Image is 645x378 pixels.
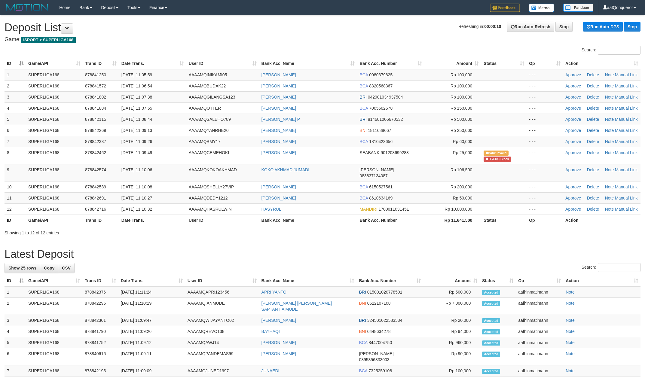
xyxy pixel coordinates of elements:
span: [DATE] 11:05:59 [121,72,152,77]
span: Show 25 rows [8,266,36,270]
td: aafhinmatimann [516,298,563,315]
a: Manual Link [615,184,638,189]
a: [PERSON_NAME] [261,351,296,356]
a: Show 25 rows [5,263,40,273]
a: Note [605,117,614,122]
td: AAAAMQPANDEMAS99 [185,348,259,365]
a: [PERSON_NAME] [261,128,296,133]
span: BCA [359,72,368,77]
th: Game/API [26,215,83,226]
a: Note [605,139,614,144]
td: aafhinmatimann [516,337,563,348]
h1: Latest Deposit [5,248,640,260]
span: Copy 0080379625 to clipboard [369,72,393,77]
span: 878842691 [85,196,106,200]
td: 4 [5,102,26,114]
img: panduan.png [563,4,593,12]
span: [DATE] 11:10:32 [121,207,152,212]
span: 878842269 [85,128,106,133]
td: 878841790 [82,326,118,337]
span: AAAAMQSALEHO789 [189,117,231,122]
span: [PERSON_NAME] [359,351,393,356]
a: Manual Link [615,72,638,77]
td: Rp 20,000 [423,315,480,326]
a: [PERSON_NAME] [261,139,296,144]
td: AAAAMQREVO138 [185,326,259,337]
td: 878840616 [82,348,118,365]
a: Note [566,301,575,306]
span: Rp 10,000,000 [445,207,472,212]
label: Search: [582,46,640,55]
td: AAAAMQWIJAYANTO02 [185,315,259,326]
a: [PERSON_NAME] [261,318,296,323]
td: 7 [5,136,26,147]
span: BRI [359,290,366,294]
th: ID [5,215,26,226]
a: Note [605,128,614,133]
th: Trans ID: activate to sort column ascending [82,275,118,286]
td: - - - [527,125,563,136]
strong: 00:00:10 [484,24,501,29]
td: 878842296 [82,298,118,315]
span: Rp 60,000 [453,139,472,144]
span: AAAAMQDEDY1212 [189,196,228,200]
td: [DATE] 11:10:19 [118,298,185,315]
img: Button%20Memo.svg [529,4,554,12]
span: Rp 150,000 [451,106,472,111]
a: Approve [565,128,581,133]
span: Rp 50,000 [453,196,472,200]
a: Delete [587,106,599,111]
td: SUPERLIGA168 [26,114,83,125]
td: 6 [5,348,26,365]
td: 11 [5,192,26,203]
span: [DATE] 11:10:06 [121,167,152,172]
a: Copy [40,263,58,273]
a: Note [605,106,614,111]
span: AAAAMQBUDAK22 [189,84,226,88]
a: Manual Link [615,139,638,144]
a: CSV [58,263,75,273]
span: 878841572 [85,84,106,88]
span: Copy 015001020778501 to clipboard [367,290,402,294]
a: Note [605,184,614,189]
a: Run Auto-Refresh [507,22,554,32]
a: Approve [565,72,581,77]
td: SUPERLIGA168 [26,298,82,315]
td: - - - [527,181,563,192]
th: Action: activate to sort column ascending [563,275,640,286]
td: Rp 90,000 [423,348,480,365]
a: [PERSON_NAME] [PERSON_NAME] SAPTANTIA MUDE [261,301,332,312]
span: BNI [359,128,366,133]
span: AAAAMQGILANGSA123 [189,95,235,99]
th: Status: activate to sort column ascending [481,58,527,69]
td: SUPERLIGA168 [26,147,83,164]
a: Manual Link [615,95,638,99]
td: 2 [5,298,26,315]
span: Accepted [482,318,500,323]
td: SUPERLIGA168 [26,192,83,203]
td: - - - [527,136,563,147]
div: Showing 1 to 12 of 12 entries [5,227,264,236]
span: Accepted [482,329,500,334]
th: User ID: activate to sort column ascending [185,275,259,286]
span: [DATE] 11:07:38 [121,95,152,99]
th: Status [481,215,527,226]
a: Delete [587,207,599,212]
span: 878842716 [85,207,106,212]
a: Note [566,318,575,323]
span: 878842574 [85,167,106,172]
span: Transfer EDC blocked [484,157,511,162]
a: Delete [587,72,599,77]
a: Manual Link [615,167,638,172]
span: Copy 324501022583534 to clipboard [367,318,402,323]
td: 5 [5,337,26,348]
td: [DATE] 11:09:26 [118,326,185,337]
a: Approve [565,184,581,189]
td: - - - [527,164,563,181]
a: Stop [555,22,573,32]
span: BNI [359,329,366,334]
a: Manual Link [615,128,638,133]
a: [PERSON_NAME] [261,95,296,99]
td: AAAAMQAPRI123456 [185,286,259,298]
td: 2 [5,80,26,91]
